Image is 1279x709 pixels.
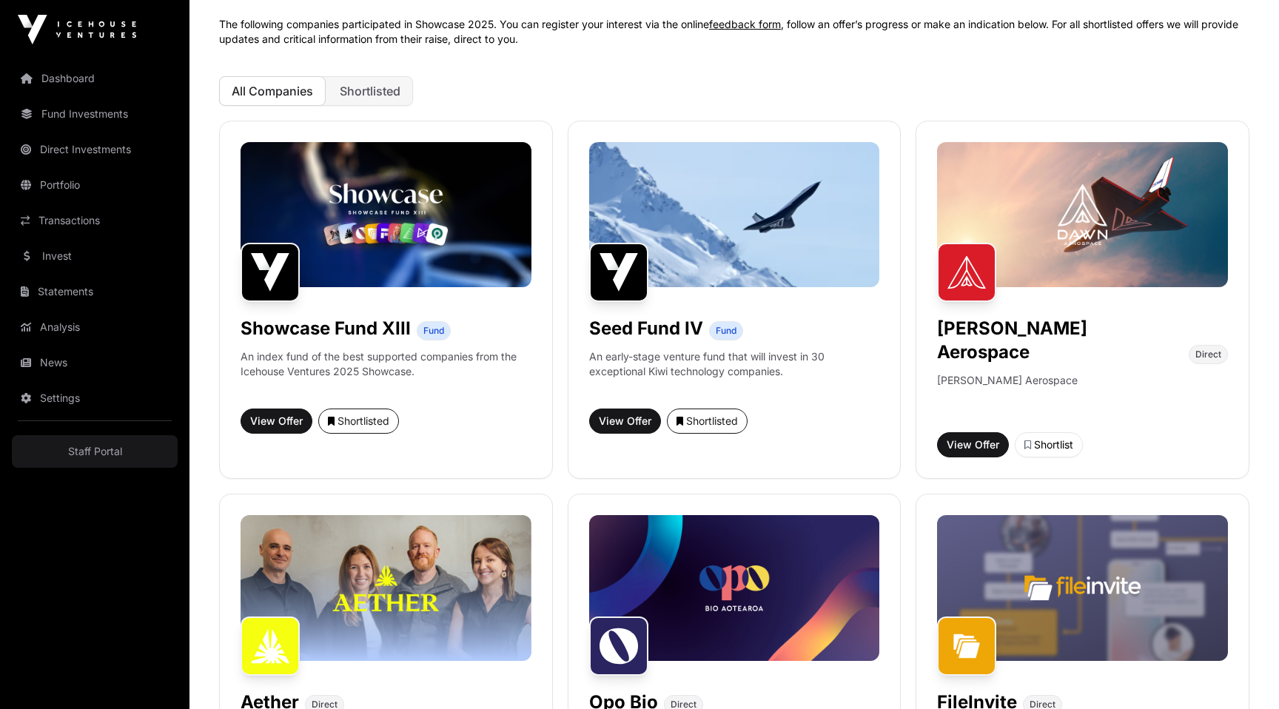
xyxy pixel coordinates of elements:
[589,409,661,434] button: View Offer
[12,346,178,379] a: News
[241,616,300,676] img: Aether
[937,142,1228,287] img: Dawn-Banner.jpg
[937,317,1183,364] h1: [PERSON_NAME] Aerospace
[937,432,1009,457] button: View Offer
[937,373,1078,420] p: [PERSON_NAME] Aerospace
[599,414,651,429] span: View Offer
[1195,349,1221,360] span: Direct
[716,325,736,337] span: Fund
[589,243,648,302] img: Seed Fund IV
[241,243,300,302] img: Showcase Fund XIII
[937,515,1228,660] img: File-Invite-Banner.jpg
[12,275,178,308] a: Statements
[232,84,313,98] span: All Companies
[709,18,781,30] a: feedback form
[937,243,996,302] img: Dawn Aerospace
[12,133,178,166] a: Direct Investments
[318,409,399,434] button: Shortlisted
[241,409,312,434] button: View Offer
[589,317,703,340] h1: Seed Fund IV
[667,409,748,434] button: Shortlisted
[12,98,178,130] a: Fund Investments
[12,435,178,468] a: Staff Portal
[1024,437,1073,452] div: Shortlist
[12,62,178,95] a: Dashboard
[589,142,880,287] img: image-1600x800-%2810%29.jpg
[1205,638,1279,709] iframe: Chat Widget
[677,414,738,429] div: Shortlisted
[241,349,531,379] p: An index fund of the best supported companies from the Icehouse Ventures 2025 Showcase.
[219,76,326,106] button: All Companies
[241,317,411,340] h1: Showcase Fund XIII
[18,15,136,44] img: Icehouse Ventures Logo
[241,515,531,660] img: Aether-Banner.jpg
[1015,432,1083,457] button: Shortlist
[12,169,178,201] a: Portfolio
[423,325,444,337] span: Fund
[241,142,531,287] img: Showcase-Fund-Banner-1.jpg
[250,414,303,429] span: View Offer
[12,382,178,414] a: Settings
[328,414,389,429] div: Shortlisted
[12,240,178,272] a: Invest
[12,204,178,237] a: Transactions
[12,311,178,343] a: Analysis
[937,616,996,676] img: FileInvite
[589,349,880,379] p: An early-stage venture fund that will invest in 30 exceptional Kiwi technology companies.
[219,17,1249,47] p: The following companies participated in Showcase 2025. You can register your interest via the onl...
[589,616,648,676] img: Opo Bio
[327,76,413,106] button: Shortlisted
[340,84,400,98] span: Shortlisted
[589,515,880,660] img: Opo-Bio-Banner.jpg
[947,437,999,452] span: View Offer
